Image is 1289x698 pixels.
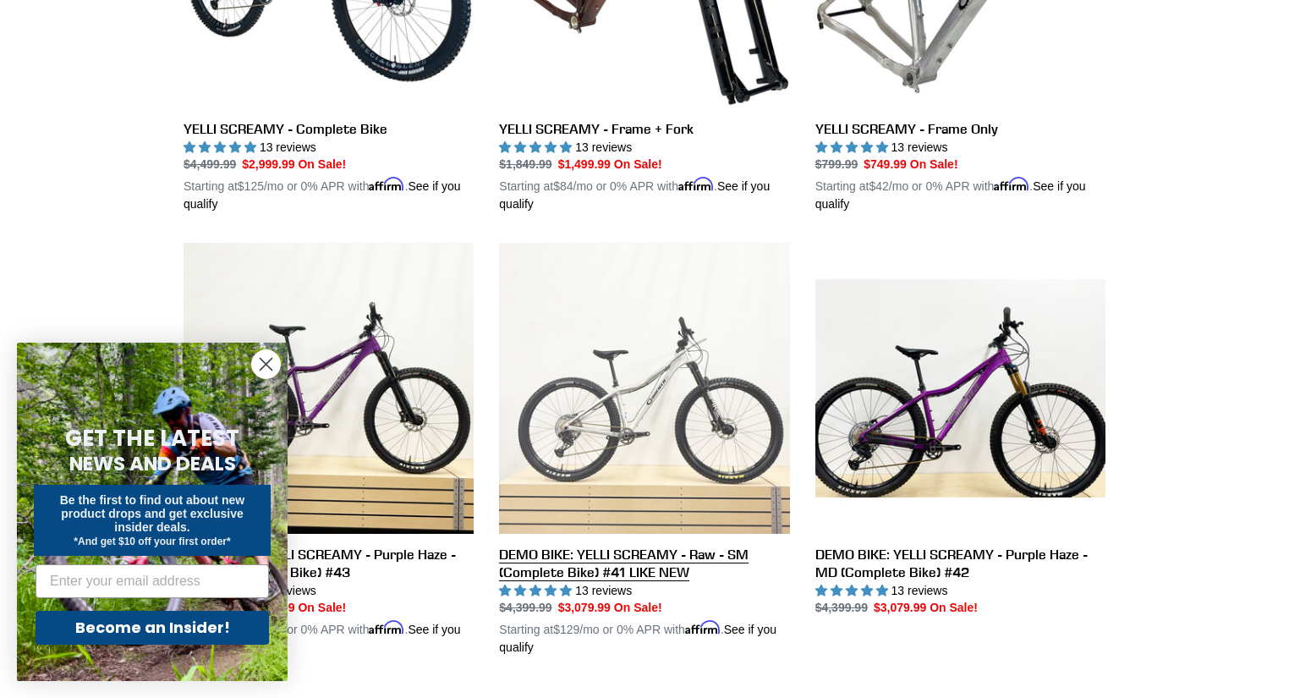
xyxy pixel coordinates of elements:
[251,349,281,379] button: Close dialog
[36,564,269,598] input: Enter your email address
[65,423,239,453] span: GET THE LATEST
[36,611,269,645] button: Become an Insider!
[74,536,230,547] span: *And get $10 off your first order*
[60,493,245,534] span: Be the first to find out about new product drops and get exclusive insider deals.
[69,450,236,477] span: NEWS AND DEALS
